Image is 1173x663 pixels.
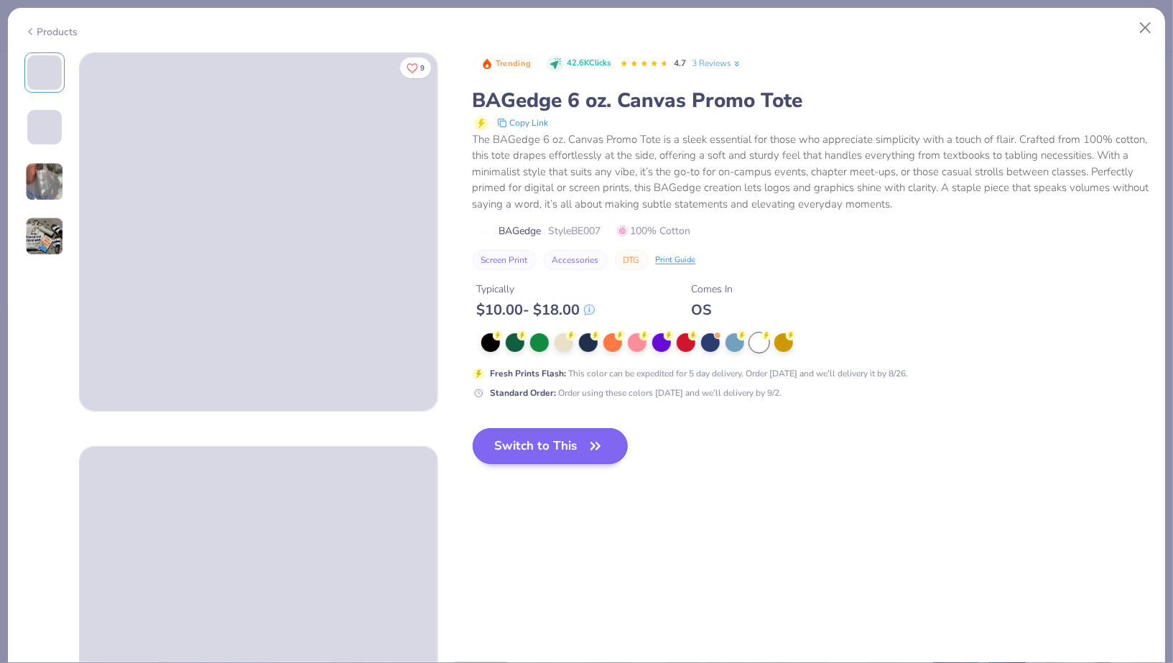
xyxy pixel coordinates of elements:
div: 4.7 Stars [620,52,669,75]
strong: Standard Order : [491,387,557,399]
img: User generated content [25,217,64,256]
img: User generated content [25,162,64,201]
button: Badge Button [474,55,539,73]
span: 42.6K Clicks [567,57,611,70]
div: BAGedge 6 oz. Canvas Promo Tote [473,87,1149,114]
button: Screen Print [473,250,537,270]
img: brand logo [473,226,492,238]
button: Accessories [544,250,608,270]
button: Switch to This [473,428,629,464]
div: $ 10.00 - $ 18.00 [477,301,595,319]
button: Like [400,57,431,78]
img: Trending sort [481,58,493,70]
div: This color can be expedited for 5 day delivery. Order [DATE] and we’ll delivery it by 8/26. [491,367,909,380]
div: OS [692,301,733,319]
span: BAGedge [499,223,542,238]
button: copy to clipboard [493,114,553,131]
span: 100% Cotton [617,223,691,238]
button: DTG [615,250,649,270]
div: Print Guide [656,254,696,266]
span: 4.7 [674,57,687,69]
div: Typically [477,282,595,297]
button: Close [1132,14,1159,42]
a: 3 Reviews [692,57,742,70]
span: Trending [496,60,531,68]
div: Comes In [692,282,733,297]
div: The BAGedge 6 oz. Canvas Promo Tote is a sleek essential for those who appreciate simplicity with... [473,131,1149,213]
strong: Fresh Prints Flash : [491,368,567,379]
div: Products [24,24,78,40]
div: Order using these colors [DATE] and we’ll delivery by 9/2. [491,386,782,399]
span: 9 [420,65,425,72]
span: Style BE007 [549,223,601,238]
